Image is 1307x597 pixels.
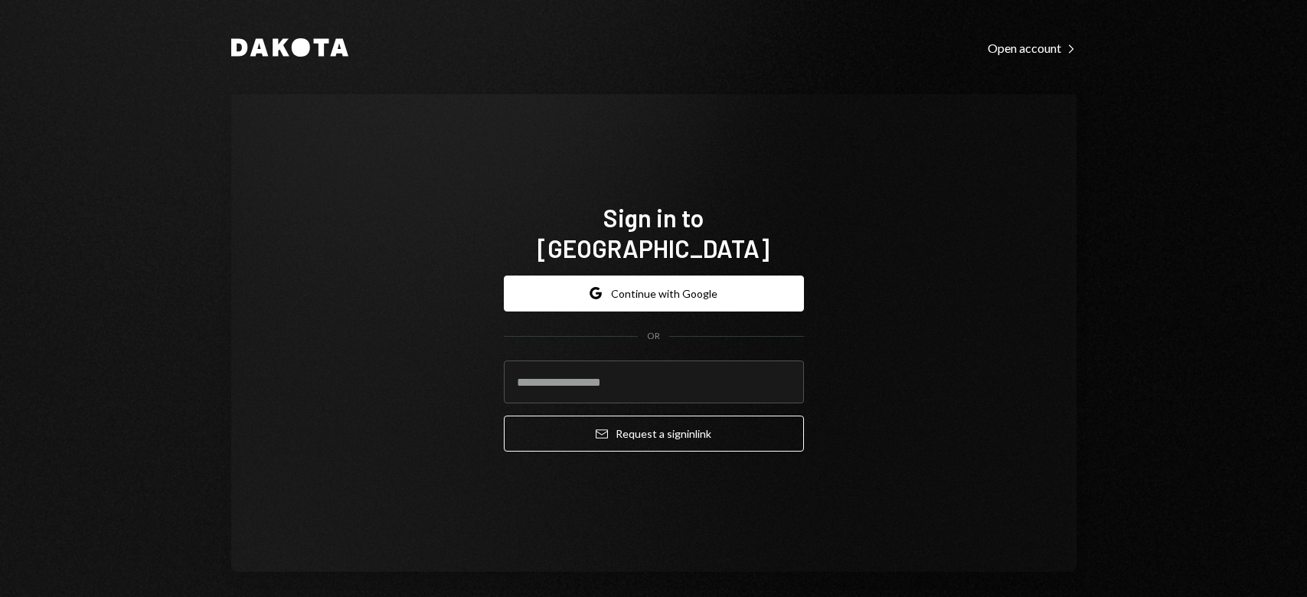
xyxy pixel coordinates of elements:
[647,330,660,343] div: OR
[988,41,1077,56] div: Open account
[504,276,804,312] button: Continue with Google
[504,202,804,263] h1: Sign in to [GEOGRAPHIC_DATA]
[504,416,804,452] button: Request a signinlink
[988,39,1077,56] a: Open account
